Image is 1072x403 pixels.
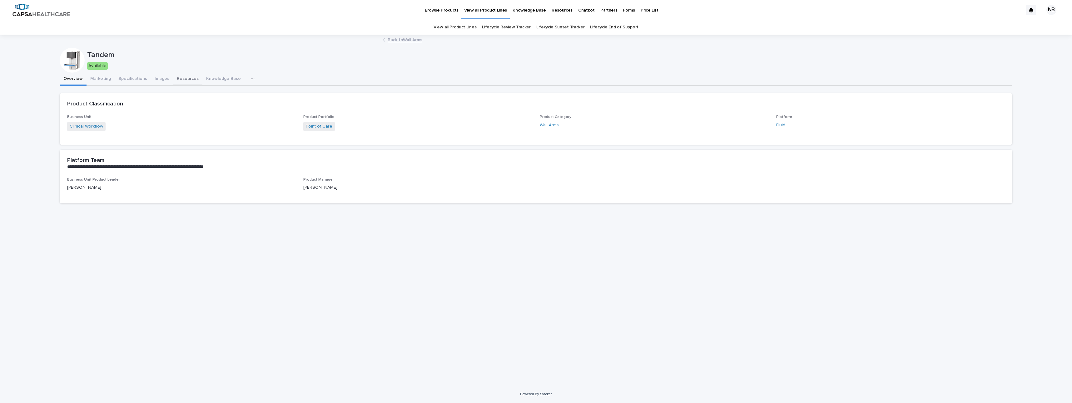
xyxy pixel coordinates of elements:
[70,123,103,130] a: Clinical Workflow
[67,178,120,182] span: Business Unit Product Leader
[536,20,585,35] a: Lifecycle Sunset Tracker
[303,115,335,119] span: Product Portfolio
[87,73,115,86] button: Marketing
[202,73,245,86] button: Knowledge Base
[303,178,334,182] span: Product Manager
[151,73,173,86] button: Images
[776,122,785,129] a: Fluid
[303,184,532,191] p: [PERSON_NAME]
[540,122,559,129] a: Wall Arms
[173,73,202,86] button: Resources
[434,20,476,35] a: View all Product Lines
[60,73,87,86] button: Overview
[67,115,92,119] span: Business Unit
[67,184,296,191] p: [PERSON_NAME]
[12,4,70,16] img: B5p4sRfuTuC72oLToeu7
[776,115,792,119] span: Platform
[67,157,104,164] h2: Platform Team
[87,51,1010,60] p: Tandem
[67,101,123,108] h2: Product Classification
[115,73,151,86] button: Specifications
[87,62,108,70] div: Available
[388,36,422,43] a: Back toWall Arms
[540,115,571,119] span: Product Category
[590,20,638,35] a: Lifecycle End of Support
[520,392,552,396] a: Powered By Stacker
[1046,5,1056,15] div: NB
[306,123,332,130] a: Point of Care
[482,20,531,35] a: Lifecycle Review Tracker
